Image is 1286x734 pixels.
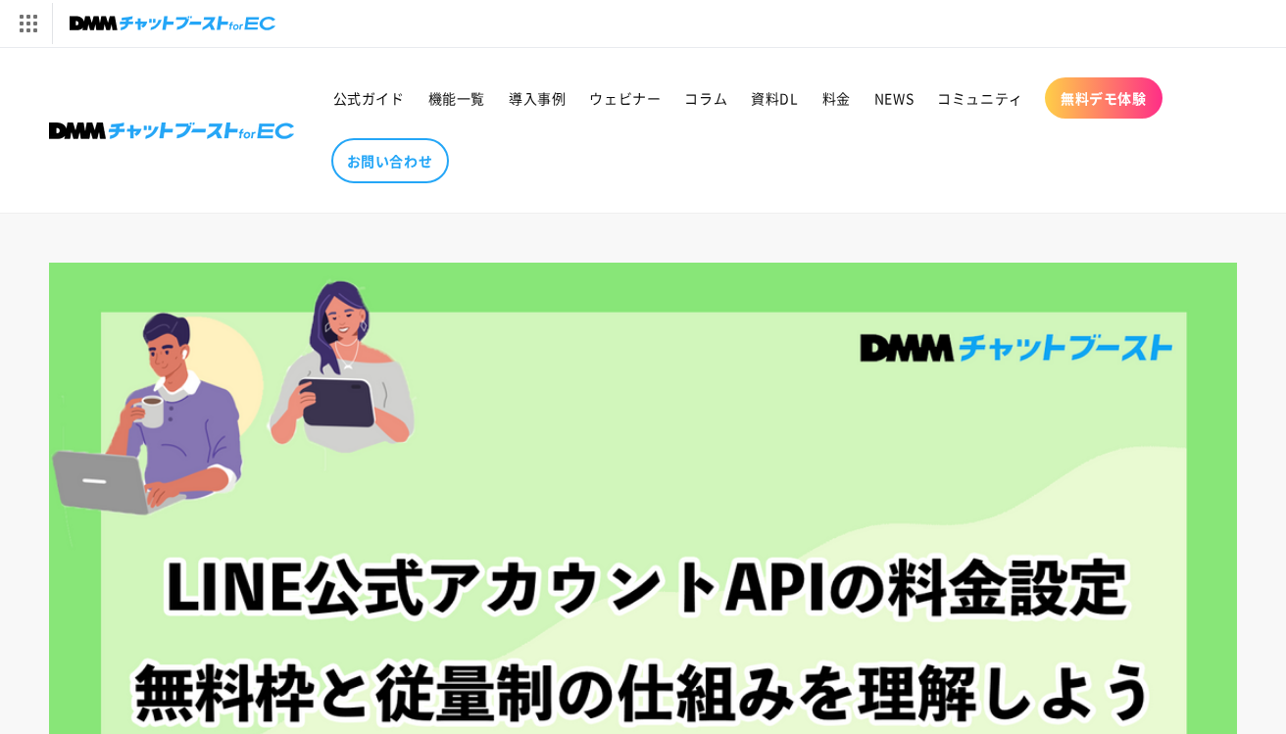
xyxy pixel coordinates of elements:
a: 導入事例 [497,77,577,119]
span: 導入事例 [509,89,566,107]
span: 機能一覧 [428,89,485,107]
img: 株式会社DMM Boost [49,122,294,139]
a: 機能一覧 [417,77,497,119]
span: コミュニティ [937,89,1023,107]
span: 無料デモ体験 [1061,89,1147,107]
span: お問い合わせ [347,152,433,170]
span: NEWS [874,89,914,107]
img: チャットブーストforEC [70,10,275,37]
a: 公式ガイド [321,77,417,119]
a: 料金 [811,77,863,119]
a: コミュニティ [925,77,1035,119]
a: お問い合わせ [331,138,449,183]
a: 資料DL [739,77,810,119]
span: ウェビナー [589,89,661,107]
a: NEWS [863,77,925,119]
a: ウェビナー [577,77,672,119]
img: サービス [3,3,52,44]
span: 資料DL [751,89,798,107]
a: 無料デモ体験 [1045,77,1162,119]
span: コラム [684,89,727,107]
a: コラム [672,77,739,119]
span: 公式ガイド [333,89,405,107]
span: 料金 [822,89,851,107]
